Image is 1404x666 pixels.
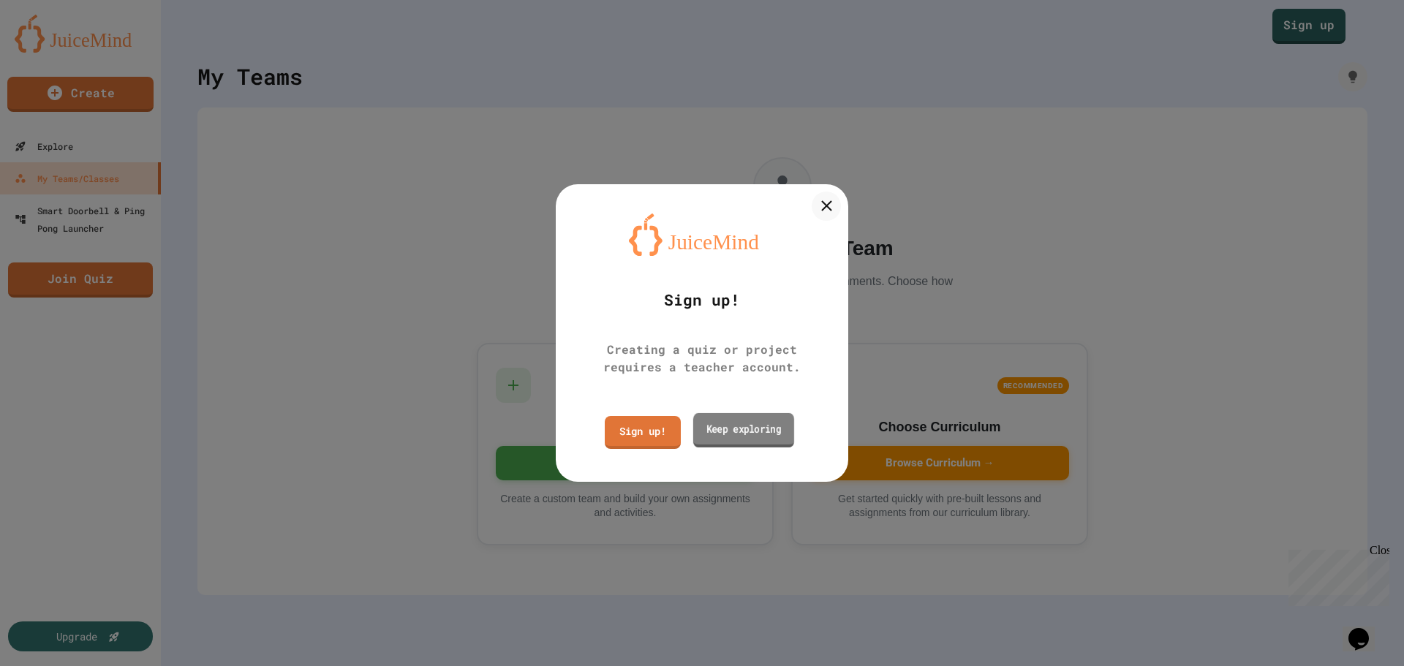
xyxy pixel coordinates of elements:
img: logo-orange.svg [629,213,775,256]
a: Sign up! [605,416,681,449]
div: Chat with us now!Close [6,6,101,93]
div: Creating a quiz or project requires a teacher account. [578,341,826,376]
a: Keep exploring [693,413,794,447]
div: Sign up! [664,289,740,312]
